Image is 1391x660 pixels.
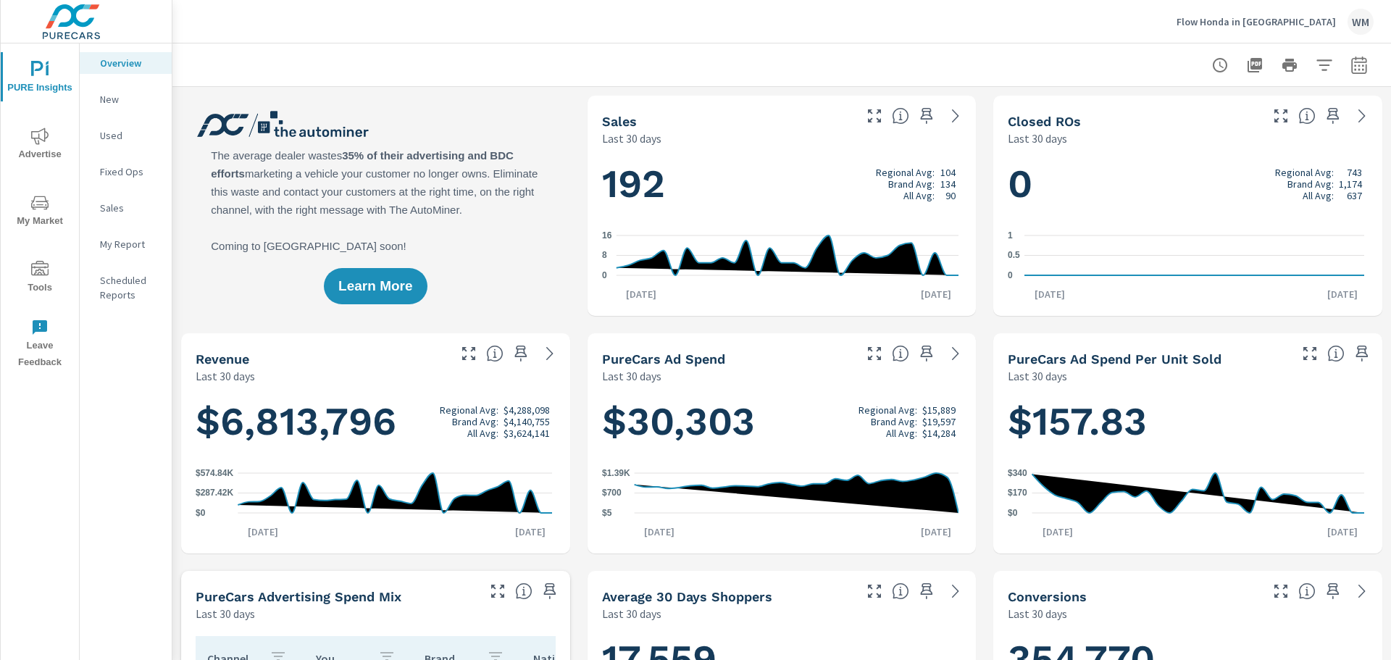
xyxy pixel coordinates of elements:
span: Advertise [5,128,75,163]
span: Save this to your personalized report [538,580,561,603]
h5: Revenue [196,351,249,367]
p: Fixed Ops [100,164,160,179]
text: $1.39K [602,468,630,478]
p: 104 [940,167,956,178]
p: Last 30 days [602,367,661,385]
span: Leave Feedback [5,319,75,371]
span: Save this to your personalized report [915,580,938,603]
p: [DATE] [1317,525,1368,539]
h5: Conversions [1008,589,1087,604]
p: [DATE] [1317,287,1368,301]
p: Last 30 days [1008,605,1067,622]
h5: Average 30 Days Shoppers [602,589,772,604]
span: A rolling 30 day total of daily Shoppers on the dealership website, averaged over the selected da... [892,582,909,600]
span: Save this to your personalized report [1321,104,1345,128]
text: 8 [602,251,607,261]
div: WM [1348,9,1374,35]
p: Last 30 days [196,605,255,622]
p: All Avg: [467,427,498,439]
span: PURE Insights [5,61,75,96]
p: Brand Avg: [888,178,935,190]
div: Sales [80,197,172,219]
p: $4,140,755 [504,416,550,427]
p: Regional Avg: [440,404,498,416]
span: Average cost of advertising per each vehicle sold at the dealer over the selected date range. The... [1327,345,1345,362]
text: $287.42K [196,488,233,498]
span: Save this to your personalized report [1321,580,1345,603]
p: $15,889 [922,404,956,416]
button: Make Fullscreen [486,580,509,603]
button: Make Fullscreen [863,342,886,365]
span: Total cost of media for all PureCars channels for the selected dealership group over the selected... [892,345,909,362]
div: New [80,88,172,110]
h1: 0 [1008,159,1368,209]
p: 637 [1347,190,1362,201]
span: Number of Repair Orders Closed by the selected dealership group over the selected time range. [So... [1298,107,1316,125]
button: Learn More [324,268,427,304]
span: Total sales revenue over the selected date range. [Source: This data is sourced from the dealer’s... [486,345,504,362]
button: "Export Report to PDF" [1240,51,1269,80]
text: 1 [1008,230,1013,241]
a: See more details in report [944,104,967,128]
h5: PureCars Advertising Spend Mix [196,589,401,604]
button: Make Fullscreen [457,342,480,365]
p: Brand Avg: [871,416,917,427]
span: This table looks at how you compare to the amount of budget you spend per channel as opposed to y... [515,582,532,600]
a: See more details in report [1350,580,1374,603]
h1: $6,813,796 [196,397,556,446]
p: Last 30 days [602,130,661,147]
button: Make Fullscreen [1269,580,1292,603]
button: Make Fullscreen [1298,342,1321,365]
text: $0 [196,508,206,518]
span: Number of vehicles sold by the dealership over the selected date range. [Source: This data is sou... [892,107,909,125]
p: Last 30 days [196,367,255,385]
p: My Report [100,237,160,251]
p: 743 [1347,167,1362,178]
span: Save this to your personalized report [509,342,532,365]
p: [DATE] [505,525,556,539]
p: Overview [100,56,160,70]
div: Overview [80,52,172,74]
text: $700 [602,488,622,498]
div: nav menu [1,43,79,377]
p: Regional Avg: [1275,167,1334,178]
text: 0.5 [1008,251,1020,261]
text: $574.84K [196,468,233,478]
p: Last 30 days [602,605,661,622]
p: [DATE] [634,525,685,539]
p: Brand Avg: [452,416,498,427]
p: 134 [940,178,956,190]
h1: $157.83 [1008,397,1368,446]
text: $170 [1008,488,1027,498]
span: Save this to your personalized report [915,104,938,128]
p: Regional Avg: [876,167,935,178]
p: Sales [100,201,160,215]
h1: $30,303 [602,397,962,446]
h1: 192 [602,159,962,209]
span: The number of dealer-specified goals completed by a visitor. [Source: This data is provided by th... [1298,582,1316,600]
p: $3,624,141 [504,427,550,439]
div: Used [80,125,172,146]
p: Regional Avg: [859,404,917,416]
p: Last 30 days [1008,130,1067,147]
p: [DATE] [911,525,961,539]
span: Save this to your personalized report [1350,342,1374,365]
div: My Report [80,233,172,255]
span: My Market [5,194,75,230]
button: Make Fullscreen [863,104,886,128]
p: [DATE] [911,287,961,301]
p: [DATE] [238,525,288,539]
a: See more details in report [1350,104,1374,128]
p: New [100,92,160,106]
p: [DATE] [1024,287,1075,301]
p: Used [100,128,160,143]
p: 90 [945,190,956,201]
h5: PureCars Ad Spend [602,351,725,367]
button: Make Fullscreen [863,580,886,603]
p: All Avg: [1303,190,1334,201]
p: [DATE] [1032,525,1083,539]
p: $19,597 [922,416,956,427]
span: Learn More [338,280,412,293]
p: Brand Avg: [1287,178,1334,190]
p: $14,284 [922,427,956,439]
